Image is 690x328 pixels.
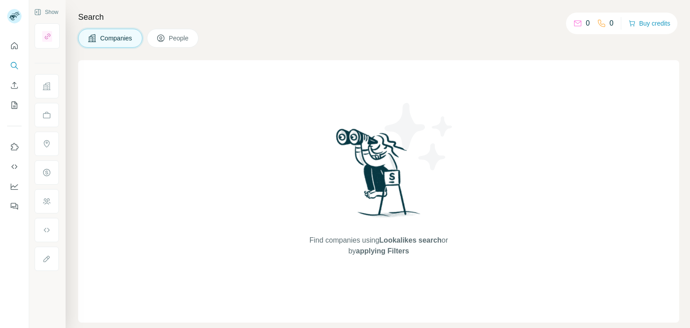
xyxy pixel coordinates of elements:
span: applying Filters [356,247,409,255]
button: Show [28,5,65,19]
button: Quick start [7,38,22,54]
button: Enrich CSV [7,77,22,93]
img: Surfe Illustration - Woman searching with binoculars [332,126,425,226]
span: Find companies using or by [307,235,451,257]
button: Use Surfe on LinkedIn [7,139,22,155]
p: 0 [586,18,590,29]
span: Lookalikes search [379,236,442,244]
button: Use Surfe API [7,159,22,175]
h4: Search [78,11,679,23]
p: 0 [610,18,614,29]
button: Dashboard [7,178,22,195]
button: Buy credits [628,17,670,30]
button: Search [7,58,22,74]
span: People [169,34,190,43]
button: My lists [7,97,22,113]
button: Feedback [7,198,22,214]
span: Companies [100,34,133,43]
img: Surfe Illustration - Stars [379,96,460,177]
